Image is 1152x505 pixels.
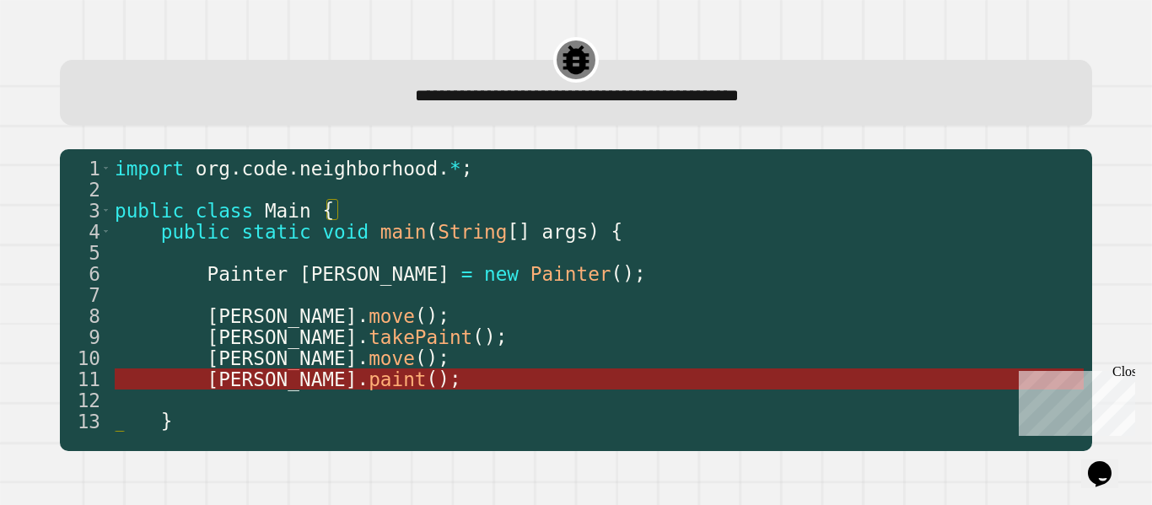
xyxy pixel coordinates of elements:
iframe: chat widget [1081,438,1135,488]
span: move [369,347,415,369]
span: class [196,200,253,222]
span: move [369,305,415,327]
div: 2 [60,179,111,200]
span: code [242,158,288,180]
span: void [322,221,369,243]
div: 11 [60,368,111,389]
span: = [461,263,473,285]
div: 8 [60,305,111,326]
div: 10 [60,347,111,368]
div: 3 [60,200,111,221]
span: Toggle code folding, rows 4 through 13 [101,221,110,242]
span: Toggle code folding, row 1 [101,158,110,179]
span: [PERSON_NAME] [207,305,357,327]
div: 12 [60,389,111,411]
span: Painter [530,263,611,285]
span: takePaint [369,326,472,348]
span: args [541,221,588,243]
span: [PERSON_NAME] [207,368,357,390]
iframe: chat widget [1012,364,1135,436]
span: Toggle code folding, rows 3 through 14 [101,200,110,221]
span: static [242,221,311,243]
span: paint [369,368,426,390]
span: [PERSON_NAME] [207,326,357,348]
div: 5 [60,242,111,263]
span: new [484,263,519,285]
span: neighborhood [299,158,438,180]
div: Chat with us now!Close [7,7,116,107]
span: String [438,221,507,243]
span: public [115,200,184,222]
span: public [161,221,230,243]
span: org [196,158,230,180]
span: main [380,221,427,243]
span: import [115,158,184,180]
span: Main [265,200,311,222]
div: 13 [60,411,111,432]
span: Painter [207,263,288,285]
div: 7 [60,284,111,305]
div: 4 [60,221,111,242]
span: [PERSON_NAME] [299,263,449,285]
span: [PERSON_NAME] [207,347,357,369]
div: 6 [60,263,111,284]
div: 9 [60,326,111,347]
div: 1 [60,158,111,179]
